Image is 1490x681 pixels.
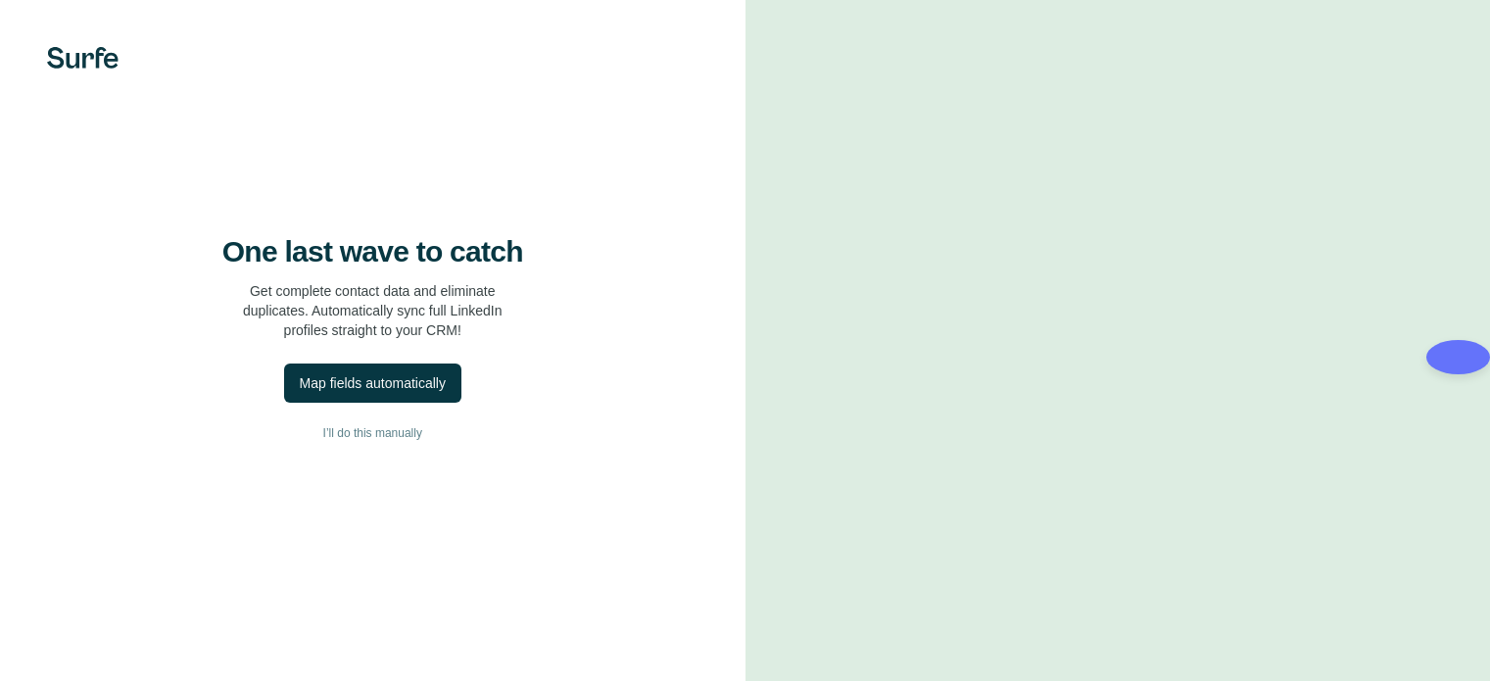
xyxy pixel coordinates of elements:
div: Map fields automatically [300,373,446,393]
span: I’ll do this manually [323,424,422,442]
button: Map fields automatically [284,364,461,403]
h4: One last wave to catch [222,234,523,269]
img: Surfe's logo [47,47,119,69]
button: I’ll do this manually [39,418,706,448]
p: Get complete contact data and eliminate duplicates. Automatically sync full LinkedIn profiles str... [243,281,503,340]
